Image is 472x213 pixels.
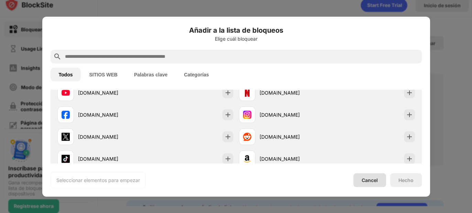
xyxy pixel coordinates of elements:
[62,88,70,97] img: favicons
[260,155,327,162] div: [DOMAIN_NAME]
[56,177,140,183] div: Seleccionar elementos para empezar
[51,67,81,81] button: Todos
[62,132,70,141] img: favicons
[362,177,378,183] div: Cancel
[260,133,327,140] div: [DOMAIN_NAME]
[243,155,251,163] img: favicons
[78,155,145,162] div: [DOMAIN_NAME]
[176,67,217,81] button: Categorías
[243,110,251,119] img: favicons
[78,111,145,118] div: [DOMAIN_NAME]
[260,111,327,118] div: [DOMAIN_NAME]
[53,52,62,61] img: search.svg
[51,25,422,35] h6: Añadir a la lista de bloqueos
[51,36,422,41] div: Elige cuál bloquear
[260,89,327,96] div: [DOMAIN_NAME]
[126,67,176,81] button: Palabras clave
[62,155,70,163] img: favicons
[81,67,125,81] button: SITIOS WEB
[62,110,70,119] img: favicons
[398,177,414,183] div: Hecho
[78,89,145,96] div: [DOMAIN_NAME]
[78,133,145,140] div: [DOMAIN_NAME]
[243,88,251,97] img: favicons
[243,132,251,141] img: favicons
